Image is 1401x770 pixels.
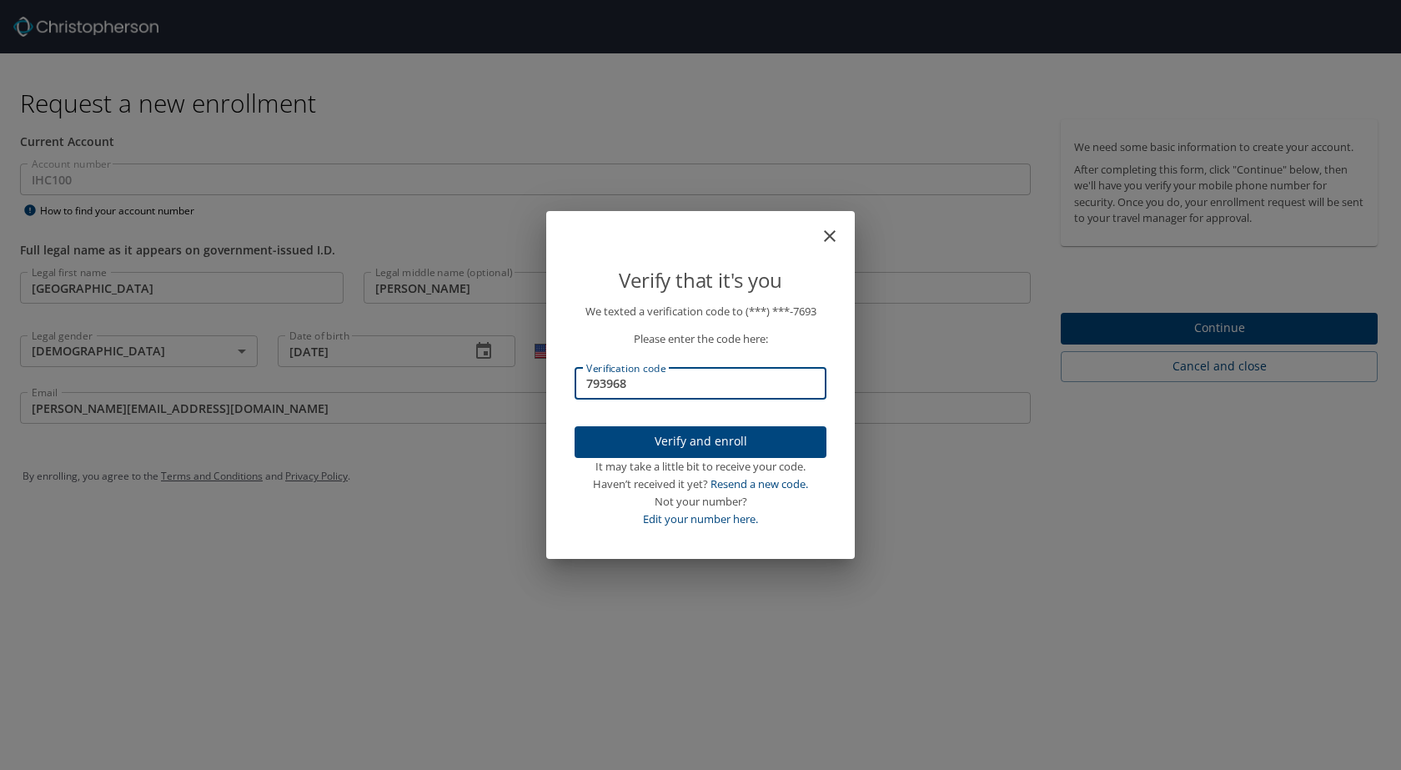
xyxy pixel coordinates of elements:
p: Please enter the code here: [575,330,826,348]
p: We texted a verification code to (***) ***- 7693 [575,303,826,320]
span: Verify and enroll [588,431,813,452]
div: Not your number? [575,493,826,511]
div: Haven’t received it yet? [575,476,826,493]
a: Resend a new code. [711,476,808,491]
div: It may take a little bit to receive your code. [575,458,826,476]
button: Verify and enroll [575,426,826,459]
a: Edit your number here. [643,511,758,526]
p: Verify that it's you [575,264,826,296]
button: close [828,218,848,238]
